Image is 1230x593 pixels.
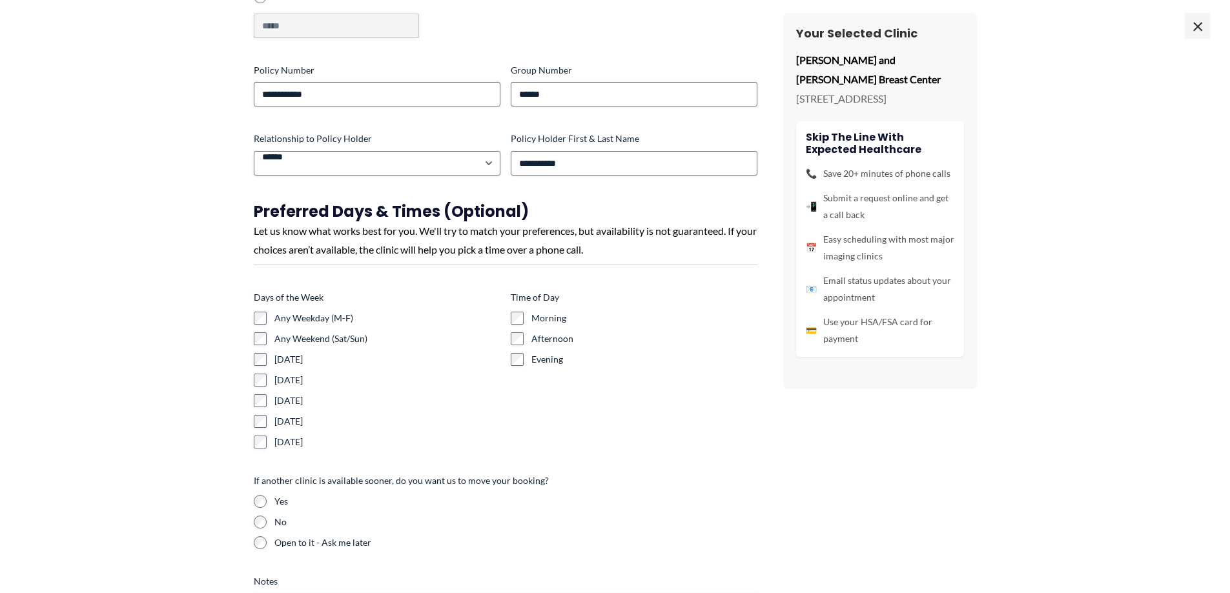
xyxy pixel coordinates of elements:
legend: If another clinic is available sooner, do you want us to move your booking? [254,474,549,487]
p: [STREET_ADDRESS] [796,89,964,108]
li: Save 20+ minutes of phone calls [806,165,954,182]
label: Any Weekend (Sat/Sun) [274,332,500,345]
h4: Skip the line with Expected Healthcare [806,131,954,156]
input: Other Choice, please specify [254,14,419,38]
label: Policy Holder First & Last Name [511,132,757,145]
label: No [274,516,757,528]
li: Submit a request online and get a call back [806,190,954,223]
span: 📅 [806,239,817,256]
label: Open to it - Ask me later [274,536,757,549]
label: Policy Number [254,64,500,77]
label: Relationship to Policy Holder [254,132,500,145]
label: Any Weekday (M-F) [274,312,500,325]
label: Evening [531,353,757,366]
li: Email status updates about your appointment [806,272,954,306]
span: × [1185,13,1211,39]
h3: Your Selected Clinic [796,26,964,41]
label: Yes [274,495,757,508]
legend: Days of the Week [254,291,323,304]
span: 📲 [806,198,817,215]
label: Morning [531,312,757,325]
label: [DATE] [274,374,500,387]
label: [DATE] [274,415,500,428]
li: Use your HSA/FSA card for payment [806,314,954,347]
span: 💳 [806,322,817,339]
div: Let us know what works best for you. We'll try to match your preferences, but availability is not... [254,221,757,259]
li: Easy scheduling with most major imaging clinics [806,231,954,265]
p: [PERSON_NAME] and [PERSON_NAME] Breast Center [796,50,964,88]
h3: Preferred Days & Times (Optional) [254,201,757,221]
span: 📞 [806,165,817,182]
label: Afternoon [531,332,757,345]
label: Notes [254,575,757,588]
legend: Time of Day [511,291,559,304]
span: 📧 [806,281,817,297]
label: [DATE] [274,436,500,448]
label: Group Number [511,64,757,77]
label: [DATE] [274,353,500,366]
label: [DATE] [274,394,500,407]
